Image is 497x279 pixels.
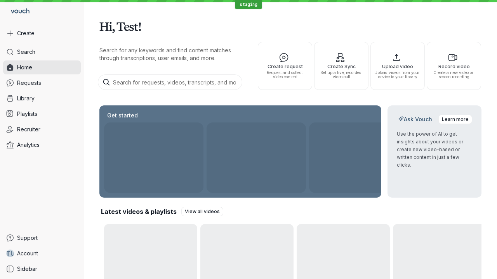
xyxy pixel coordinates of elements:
p: Use the power of AI to get insights about your videos or create new video-based or written conten... [397,130,472,169]
button: Record videoCreate a new video or screen recording [427,42,481,90]
input: Search for requests, videos, transcripts, and more... [98,74,242,90]
a: Playlists [3,107,81,121]
span: Requests [17,79,41,87]
p: Search for any keywords and find content matches through transcriptions, user emails, and more. [99,46,244,62]
span: Library [17,95,35,102]
span: Analytics [17,141,40,149]
a: Learn more [438,115,472,124]
span: Create a new video or screen recording [430,71,478,79]
span: Account [17,250,38,257]
a: Support [3,231,81,245]
span: Sidebar [17,265,37,273]
span: View all videos [185,208,220,215]
span: Recruiter [17,126,40,133]
a: Recruiter [3,122,81,136]
button: Create SyncSet up a live, recorded video call [314,42,368,90]
span: U [10,250,15,257]
a: View all videos [181,207,223,216]
span: Home [17,64,32,71]
span: Search [17,48,35,56]
button: Create [3,26,81,40]
span: Learn more [442,115,469,123]
h2: Latest videos & playlists [101,207,177,216]
button: Create requestRequest and collect video content [258,42,312,90]
h2: Get started [106,112,139,119]
span: Playlists [17,110,37,118]
span: Create [17,29,35,37]
a: Requests [3,76,81,90]
span: Set up a live, recorded video call [318,71,365,79]
a: Sidebar [3,262,81,276]
a: Library [3,91,81,105]
span: Request and collect video content [261,71,309,79]
span: Support [17,234,38,242]
span: T [6,250,10,257]
button: Upload videoUpload videos from your device to your library [370,42,425,90]
h2: Ask Vouch [397,115,434,123]
a: Go to homepage [3,3,33,20]
a: Search [3,45,81,59]
a: Home [3,60,81,74]
span: Create Sync [318,64,365,69]
span: Upload video [374,64,421,69]
a: Analytics [3,138,81,152]
a: TUAccount [3,246,81,260]
span: Record video [430,64,478,69]
span: Upload videos from your device to your library [374,71,421,79]
span: Create request [261,64,309,69]
h1: Hi, Test! [99,15,481,37]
